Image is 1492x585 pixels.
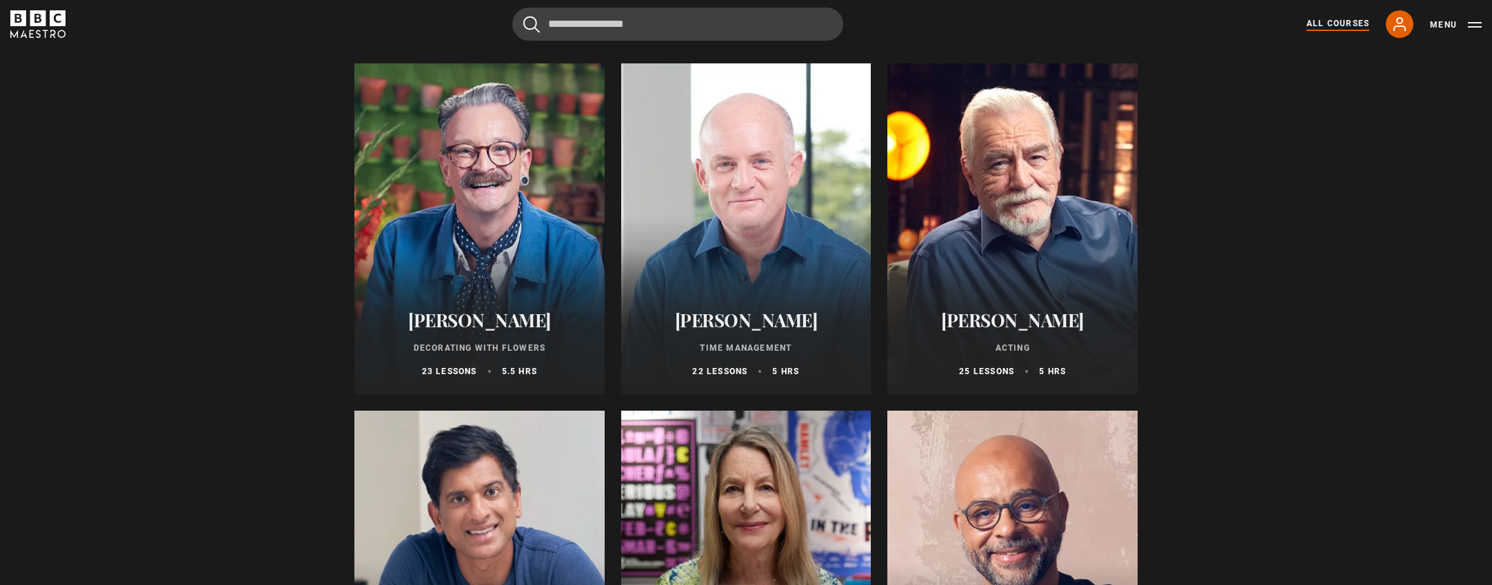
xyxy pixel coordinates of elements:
[354,63,605,394] a: [PERSON_NAME] Decorating With Flowers 23 lessons 5.5 hrs
[692,365,747,378] p: 22 lessons
[10,10,65,38] svg: BBC Maestro
[371,309,588,331] h2: [PERSON_NAME]
[904,309,1121,331] h2: [PERSON_NAME]
[904,342,1121,354] p: Acting
[1430,18,1482,32] button: Toggle navigation
[512,8,843,41] input: Search
[422,365,477,378] p: 23 lessons
[371,342,588,354] p: Decorating With Flowers
[638,309,855,331] h2: [PERSON_NAME]
[1307,17,1369,31] a: All Courses
[523,16,540,33] button: Submit the search query
[638,342,855,354] p: Time Management
[772,365,799,378] p: 5 hrs
[887,63,1138,394] a: [PERSON_NAME] Acting 25 lessons 5 hrs
[621,63,871,394] a: [PERSON_NAME] Time Management 22 lessons 5 hrs
[959,365,1014,378] p: 25 lessons
[502,365,537,378] p: 5.5 hrs
[1039,365,1066,378] p: 5 hrs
